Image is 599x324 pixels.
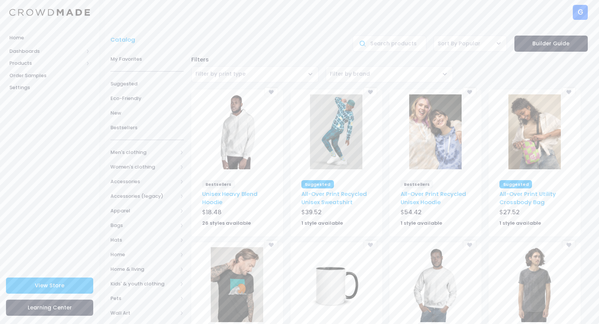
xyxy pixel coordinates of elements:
[206,208,222,216] span: 18.48
[110,109,184,117] span: New
[202,190,258,206] a: Unisex Heavy Blend Hoodie
[28,304,72,311] span: Learning Center
[110,236,177,244] span: Hats
[514,36,588,52] a: Builder Guide
[499,190,556,206] a: All-Over Print Utility Crossbody Bag
[110,193,177,200] span: Accessories (legacy)
[499,208,569,218] div: $
[9,60,83,67] span: Products
[401,219,442,227] strong: 1 style available
[326,66,453,82] span: Filter by brand
[9,48,83,55] span: Dashboards
[353,36,426,52] input: Search products
[330,70,370,78] span: Filter by brand
[404,208,422,216] span: 54.42
[110,52,184,66] a: My Favorites
[301,180,334,188] span: Suggested
[110,120,184,135] a: Bestsellers
[110,222,177,229] span: Bags
[9,9,90,16] img: Logo
[9,84,90,91] span: Settings
[499,219,541,227] strong: 1 style available
[195,70,246,78] span: Filter by print type
[438,40,480,48] span: Sort By Popular
[6,300,93,316] a: Learning Center
[110,55,184,63] span: My Favorites
[110,80,184,88] span: Suggested
[202,180,235,188] span: Bestsellers
[503,208,520,216] span: 27.52
[9,34,90,42] span: Home
[301,219,343,227] strong: 1 style available
[573,5,588,20] div: G
[202,208,272,218] div: $
[401,208,471,218] div: $
[110,266,177,273] span: Home & living
[110,76,184,91] a: Suggested
[499,180,532,188] span: Suggested
[110,295,177,302] span: Pets
[202,219,251,227] strong: 26 styles available
[301,190,367,206] a: All-Over Print Recycled Unisex Sweatshirt
[35,282,64,289] span: View Store
[195,70,246,78] span: Filter by print type
[110,178,177,185] span: Accessories
[6,278,93,294] a: View Store
[110,309,177,317] span: Wall Art
[305,208,322,216] span: 39.52
[110,36,139,44] a: Catalog
[110,95,184,102] span: Eco-Friendly
[401,190,466,206] a: All-Over Print Recycled Unisex Hoodie
[434,36,507,52] span: Sort By Popular
[9,72,90,79] span: Order Samples
[110,207,177,215] span: Apparel
[191,66,319,82] span: Filter by print type
[330,70,370,78] span: Filter by brand
[110,149,177,156] span: Men's clothing
[301,208,371,218] div: $
[188,55,592,64] div: Filters
[110,163,177,171] span: Women's clothing
[401,180,434,188] span: Bestsellers
[110,251,177,258] span: Home
[110,280,177,288] span: Kids' & youth clothing
[110,91,184,106] a: Eco-Friendly
[110,106,184,120] a: New
[110,124,184,131] span: Bestsellers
